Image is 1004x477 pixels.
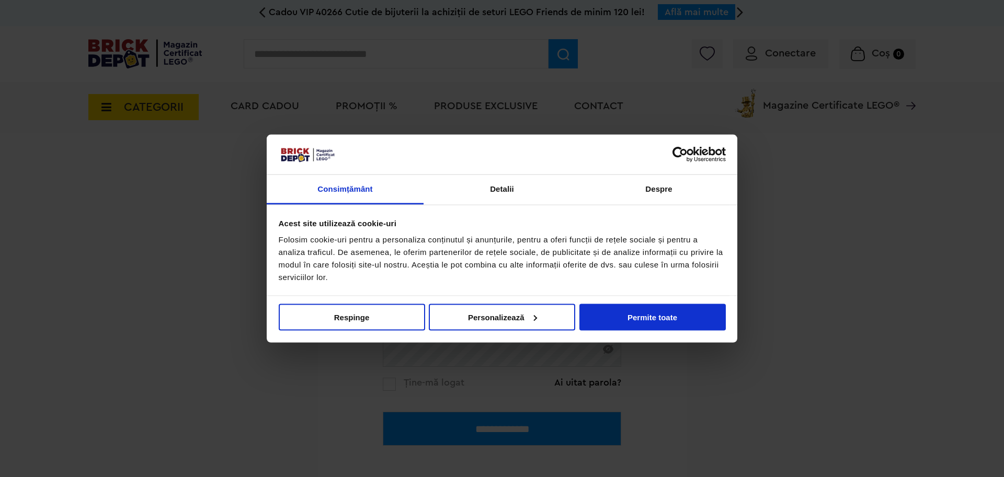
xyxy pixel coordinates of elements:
a: Consimțământ [267,175,424,205]
a: Detalii [424,175,580,205]
img: siglă [279,146,336,163]
a: Despre [580,175,737,205]
a: Usercentrics Cookiebot - opens in a new window [634,146,726,162]
button: Respinge [279,304,425,330]
div: Folosim cookie-uri pentru a personaliza conținutul și anunțurile, pentru a oferi funcții de rețel... [279,234,726,284]
div: Acest site utilizează cookie-uri [279,217,726,229]
button: Permite toate [579,304,726,330]
button: Personalizează [429,304,575,330]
